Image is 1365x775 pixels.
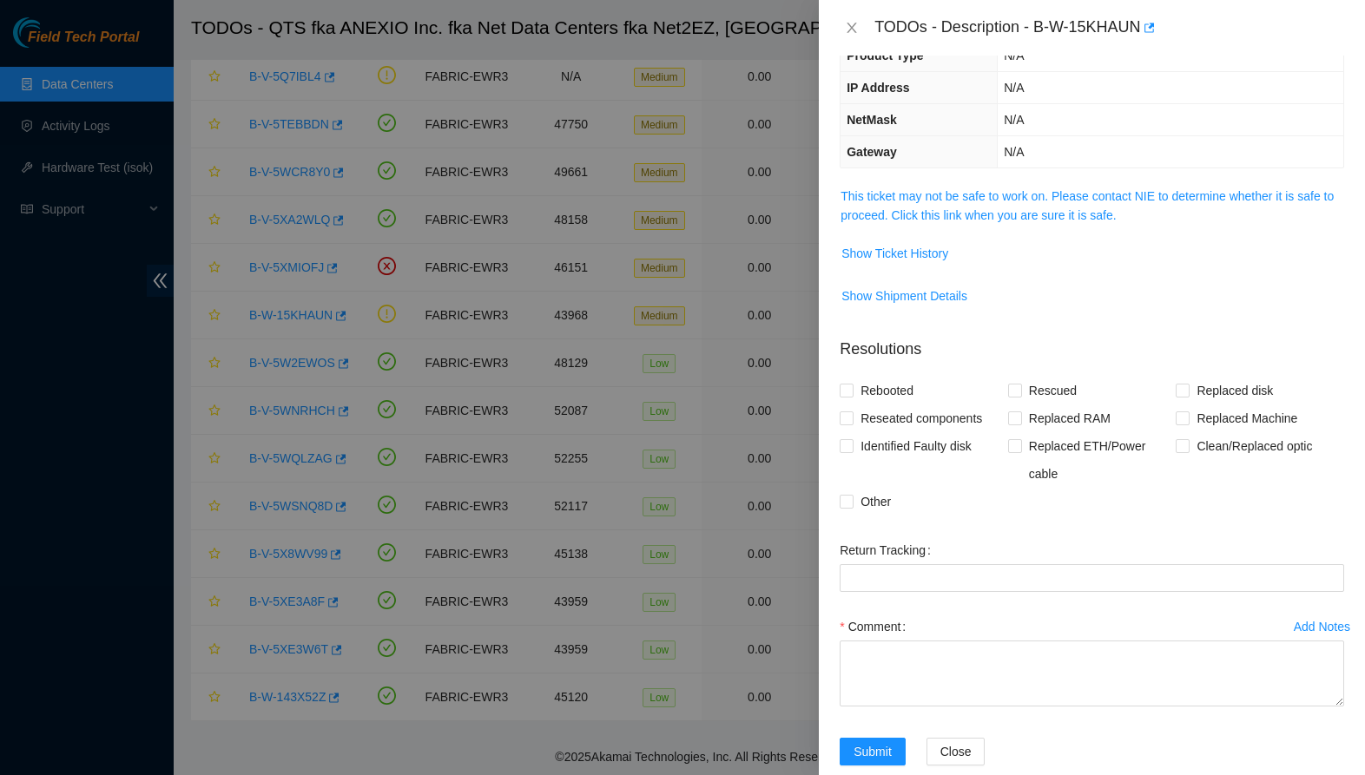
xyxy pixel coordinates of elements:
span: Replaced disk [1190,377,1280,404]
a: This ticket may not be safe to work on. Please contact NIE to determine whether it is safe to pro... [841,189,1334,222]
span: IP Address [847,81,909,95]
label: Return Tracking [840,536,938,564]
button: Add Notes [1293,613,1351,640]
span: N/A [1004,81,1024,95]
span: N/A [1004,145,1024,159]
span: Clean/Replaced optic [1190,432,1319,460]
span: NetMask [847,113,897,127]
p: Resolutions [840,324,1344,361]
label: Comment [840,613,913,640]
button: Show Shipment Details [841,282,968,310]
div: TODOs - Description - B-W-15KHAUN [874,14,1344,42]
div: Add Notes [1294,621,1350,633]
span: Rescued [1022,377,1084,404]
input: Return Tracking [840,564,1344,592]
span: Product Type [847,49,923,62]
textarea: Comment [840,640,1344,706]
span: Close [940,742,972,761]
span: Show Shipment Details [841,286,967,305]
button: Close [840,20,864,36]
button: Close [926,738,986,765]
span: Gateway [847,145,897,159]
span: Rebooted [854,377,920,404]
button: Show Ticket History [841,240,949,267]
span: Submit [854,742,892,761]
span: close [845,21,859,35]
span: Identified Faulty disk [854,432,979,460]
button: Submit [840,738,906,765]
span: Replaced ETH/Power cable [1022,432,1177,488]
span: Replaced Machine [1190,404,1304,432]
span: Show Ticket History [841,244,948,263]
span: N/A [1004,49,1024,62]
span: N/A [1004,113,1024,127]
span: Replaced RAM [1022,404,1118,432]
span: Other [854,488,898,516]
span: Reseated components [854,404,989,432]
